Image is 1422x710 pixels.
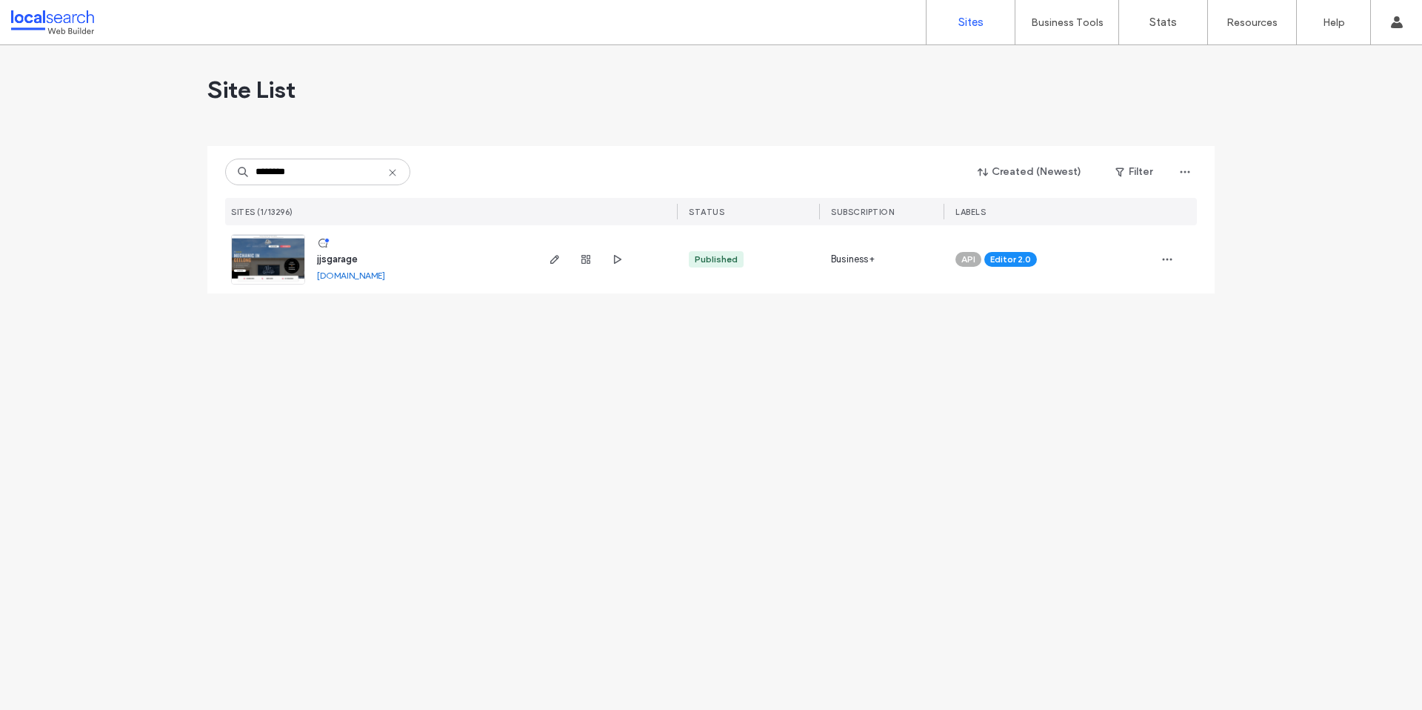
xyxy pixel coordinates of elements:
span: Site List [207,75,296,104]
label: Stats [1149,16,1177,29]
div: Published [695,253,738,266]
label: Sites [958,16,984,29]
label: Help [1323,16,1345,29]
label: Resources [1226,16,1278,29]
span: SITES (1/13296) [231,207,293,217]
a: jjsgarage [317,253,358,265]
span: Editor 2.0 [990,253,1031,266]
a: [DOMAIN_NAME] [317,270,385,281]
span: STATUS [689,207,724,217]
span: LABELS [955,207,986,217]
span: Help [34,10,64,24]
label: Business Tools [1031,16,1104,29]
span: SUBSCRIPTION [831,207,894,217]
span: API [961,253,975,266]
button: Created (Newest) [965,160,1095,184]
span: Business+ [831,252,875,267]
button: Filter [1101,160,1167,184]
